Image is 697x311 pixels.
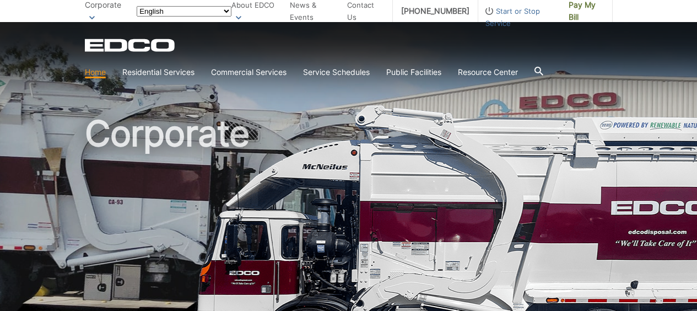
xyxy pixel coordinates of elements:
a: EDCD logo. Return to the homepage. [85,39,176,52]
a: Resource Center [458,66,518,78]
a: Residential Services [122,66,194,78]
select: Select a language [137,6,231,17]
a: Public Facilities [386,66,441,78]
a: Home [85,66,106,78]
a: Commercial Services [211,66,287,78]
a: Service Schedules [303,66,370,78]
